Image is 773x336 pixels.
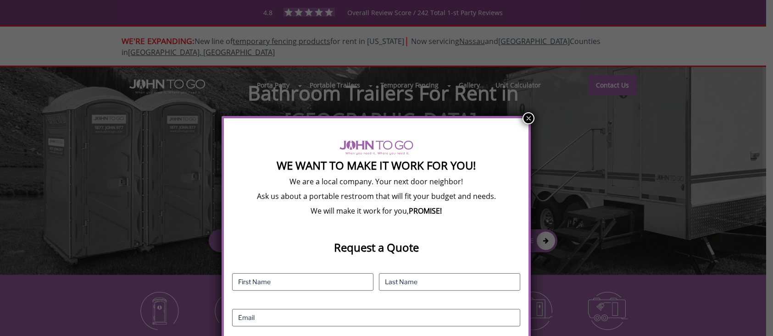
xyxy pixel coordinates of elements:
[232,206,520,216] p: We will make it work for you,
[409,206,442,216] b: PROMISE!
[232,176,520,187] p: We are a local company. Your next door neighbor!
[232,273,373,291] input: First Name
[339,140,413,155] img: logo of viptogo
[379,273,520,291] input: Last Name
[523,112,534,124] button: Close
[232,309,520,326] input: Email
[277,158,476,173] strong: We Want To Make It Work For You!
[232,191,520,201] p: Ask us about a portable restroom that will fit your budget and needs.
[334,240,419,255] strong: Request a Quote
